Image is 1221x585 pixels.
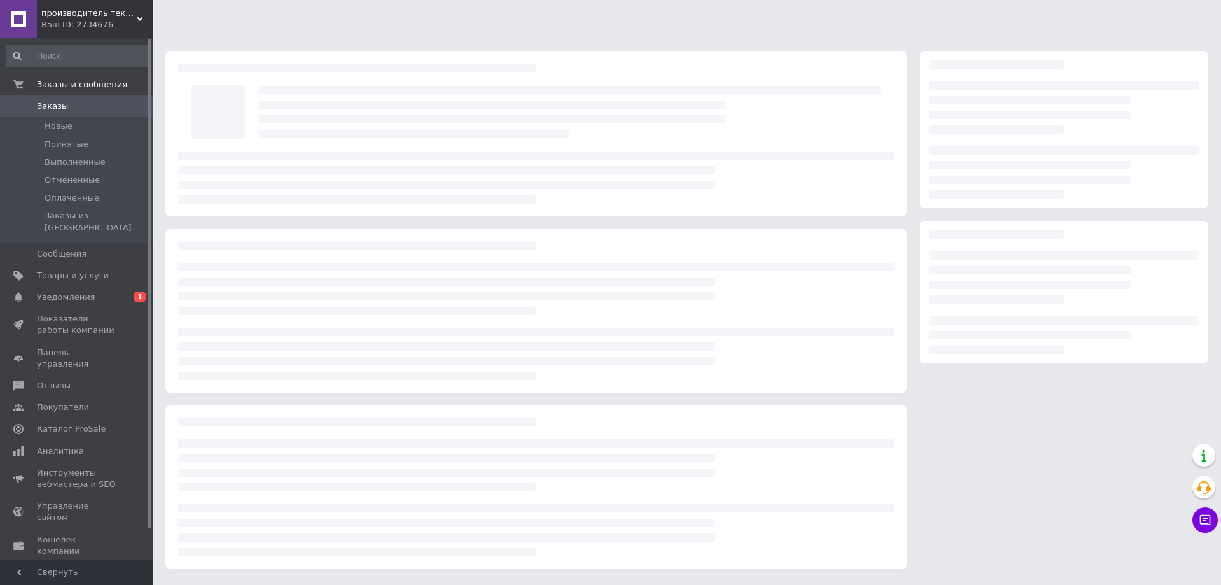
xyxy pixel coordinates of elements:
span: Каталог ProSale [37,423,106,435]
span: Выполненные [45,157,106,168]
span: 1 [134,292,146,302]
span: Заказы [37,101,68,112]
span: Новые [45,120,72,132]
div: Ваш ID: 2734676 [41,19,153,31]
span: Сообщения [37,248,86,260]
span: Инструменты вебмастера и SEO [37,467,118,490]
span: Покупатели [37,402,89,413]
span: Заказы из [GEOGRAPHIC_DATA] [45,210,149,233]
span: Заказы и сообщения [37,79,127,90]
span: Отмененные [45,174,100,186]
span: Товары и услуги [37,270,109,281]
span: Кошелек компании [37,534,118,557]
span: Отзывы [37,380,71,391]
span: производитель текстиля Luxyart [41,8,137,19]
span: Аналитика [37,446,84,457]
span: Принятые [45,139,88,150]
span: Показатели работы компании [37,313,118,336]
button: Чат с покупателем [1192,507,1218,533]
span: Панель управления [37,347,118,370]
span: Управление сайтом [37,500,118,523]
span: Уведомления [37,292,95,303]
input: Поиск [6,45,150,67]
span: Оплаченные [45,192,99,204]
